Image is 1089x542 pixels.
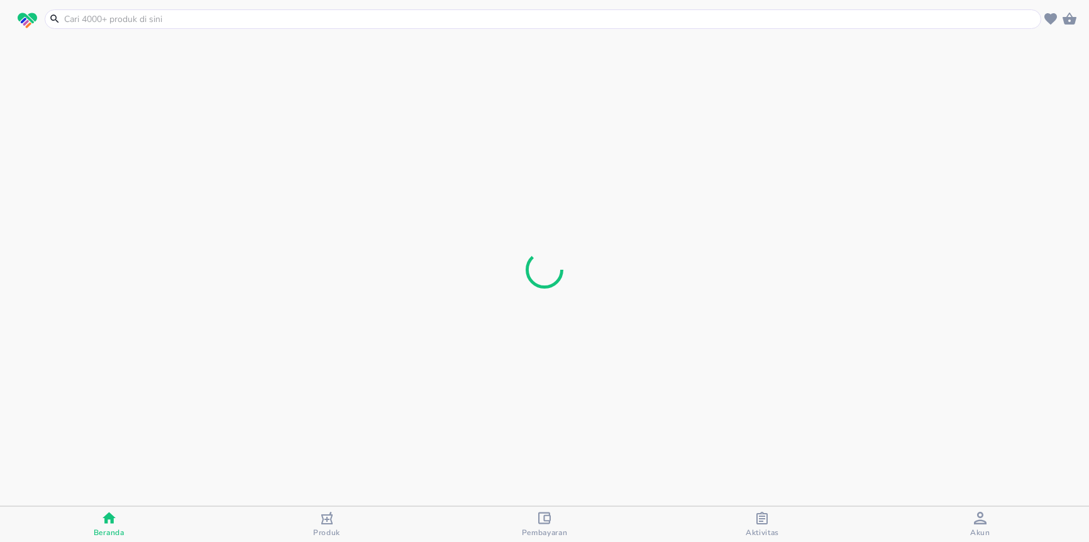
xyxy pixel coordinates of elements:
[970,528,990,538] span: Akun
[436,507,653,542] button: Pembayaran
[218,507,435,542] button: Produk
[63,13,1038,26] input: Cari 4000+ produk di sini
[94,528,124,538] span: Beranda
[746,528,779,538] span: Aktivitas
[653,507,871,542] button: Aktivitas
[522,528,568,538] span: Pembayaran
[18,13,37,29] img: logo_swiperx_s.bd005f3b.svg
[313,528,340,538] span: Produk
[871,507,1089,542] button: Akun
